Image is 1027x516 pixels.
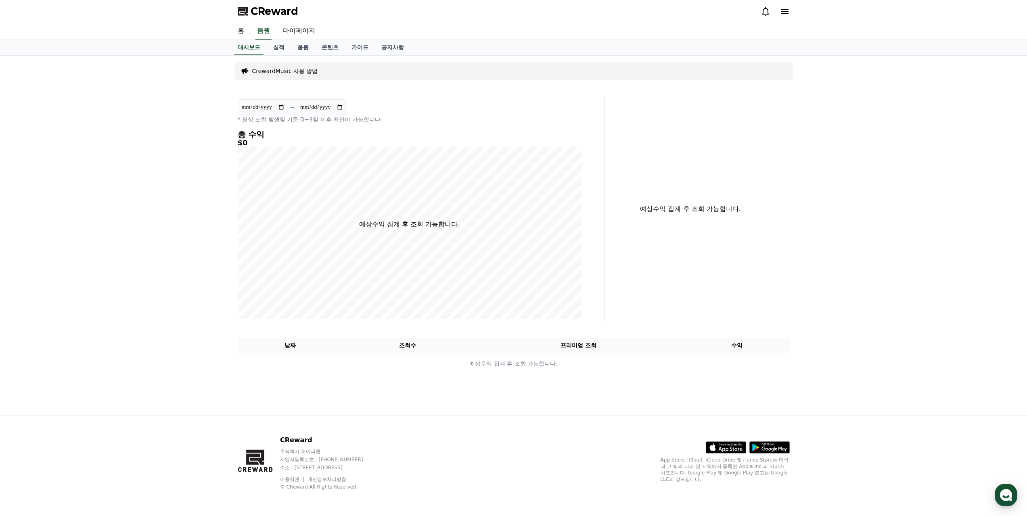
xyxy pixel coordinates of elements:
a: CReward [238,5,298,18]
h4: 총 수익 [238,130,581,139]
a: 공지사항 [375,40,410,55]
a: 대시보드 [234,40,264,55]
h5: $0 [238,139,581,147]
p: © CReward All Rights Reserved. [280,484,379,490]
a: 실적 [267,40,291,55]
p: 예상수익 집계 후 조회 가능합니다. [359,219,460,229]
a: 음원 [291,40,315,55]
a: 가이드 [345,40,375,55]
a: 개인정보처리방침 [307,476,346,482]
p: ~ [290,102,295,112]
a: 음원 [255,23,272,40]
p: 예상수익 집계 후 조회 가능합니다. [238,359,789,368]
p: 주식회사 와이피랩 [280,448,379,455]
p: CReward [280,435,379,445]
p: 예상수익 집계 후 조회 가능합니다. [611,204,770,214]
a: 콘텐츠 [315,40,345,55]
th: 조회수 [343,338,472,353]
a: 홈 [231,23,251,40]
a: CrewardMusic 사용 방법 [252,67,318,75]
th: 프리미엄 조회 [473,338,684,353]
a: 마이페이지 [276,23,322,40]
p: 주소 : [STREET_ADDRESS] [280,464,379,471]
th: 수익 [684,338,790,353]
a: 이용약관 [280,476,305,482]
span: CReward [251,5,298,18]
p: App Store, iCloud, iCloud Drive 및 iTunes Store는 미국과 그 밖의 나라 및 지역에서 등록된 Apple Inc.의 서비스 상표입니다. Goo... [661,457,790,483]
th: 날짜 [238,338,343,353]
p: * 영상 조회 발생일 기준 D+3일 이후 확인이 가능합니다. [238,115,581,123]
p: 사업자등록번호 : [PHONE_NUMBER] [280,456,379,463]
